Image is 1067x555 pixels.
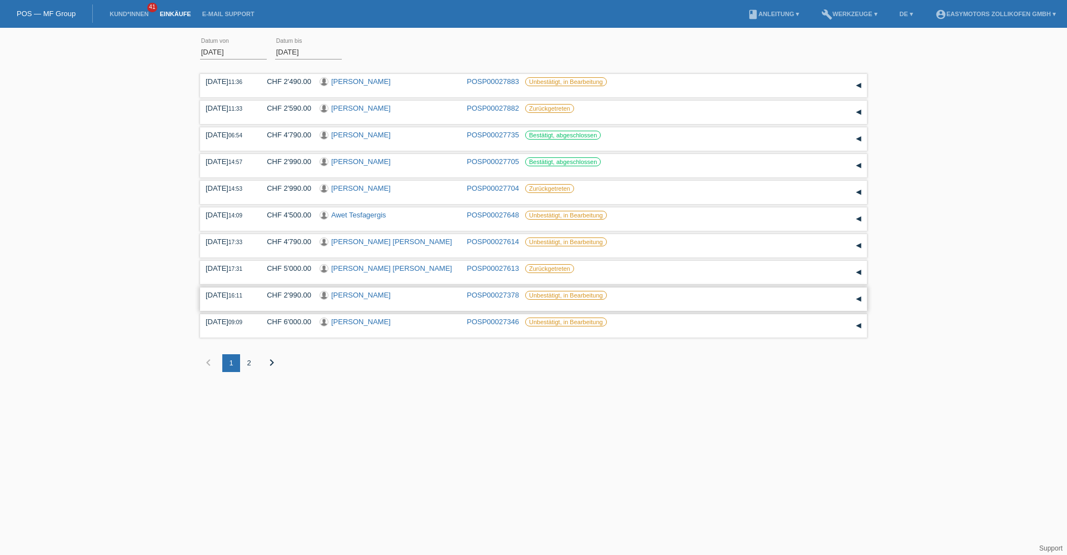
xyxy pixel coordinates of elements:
[525,104,574,113] label: Zurückgetreten
[258,291,311,299] div: CHF 2'990.00
[467,131,519,139] a: POSP00027735
[206,211,250,219] div: [DATE]
[331,184,391,192] a: [PERSON_NAME]
[850,237,867,254] div: auf-/zuklappen
[525,184,574,193] label: Zurückgetreten
[331,291,391,299] a: [PERSON_NAME]
[525,131,601,140] label: Bestätigt, abgeschlossen
[331,318,391,326] a: [PERSON_NAME]
[894,11,919,17] a: DE ▾
[206,77,250,86] div: [DATE]
[228,212,242,219] span: 14:09
[228,132,242,138] span: 06:54
[525,237,607,246] label: Unbestätigt, in Bearbeitung
[206,318,250,326] div: [DATE]
[258,131,311,139] div: CHF 4'790.00
[331,104,391,112] a: [PERSON_NAME]
[258,104,311,112] div: CHF 2'590.00
[331,237,452,246] a: [PERSON_NAME] [PERSON_NAME]
[742,11,805,17] a: bookAnleitung ▾
[467,104,519,112] a: POSP00027882
[206,237,250,246] div: [DATE]
[467,77,519,86] a: POSP00027883
[206,104,250,112] div: [DATE]
[331,131,391,139] a: [PERSON_NAME]
[228,186,242,192] span: 14:53
[850,77,867,94] div: auf-/zuklappen
[850,157,867,174] div: auf-/zuklappen
[206,184,250,192] div: [DATE]
[206,291,250,299] div: [DATE]
[222,354,240,372] div: 1
[935,9,946,20] i: account_circle
[104,11,154,17] a: Kund*innen
[331,264,452,272] a: [PERSON_NAME] [PERSON_NAME]
[228,319,242,325] span: 09:09
[228,239,242,245] span: 17:33
[147,3,157,12] span: 41
[206,131,250,139] div: [DATE]
[331,157,391,166] a: [PERSON_NAME]
[1039,544,1063,552] a: Support
[525,291,607,300] label: Unbestätigt, in Bearbeitung
[467,264,519,272] a: POSP00027613
[258,77,311,86] div: CHF 2'490.00
[747,9,759,20] i: book
[228,293,242,299] span: 16:11
[240,354,258,372] div: 2
[850,211,867,227] div: auf-/zuklappen
[17,9,76,18] a: POS — MF Group
[850,264,867,281] div: auf-/zuklappen
[265,356,278,369] i: chevron_right
[258,211,311,219] div: CHF 4'500.00
[258,318,311,326] div: CHF 6'000.00
[467,318,519,326] a: POSP00027346
[525,318,607,326] label: Unbestätigt, in Bearbeitung
[525,264,574,273] label: Zurückgetreten
[154,11,196,17] a: Einkäufe
[258,184,311,192] div: CHF 2'990.00
[467,211,519,219] a: POSP00027648
[331,211,386,219] a: Awet Tesfagergis
[816,11,883,17] a: buildWerkzeuge ▾
[930,11,1061,17] a: account_circleEasymotors Zollikofen GmbH ▾
[850,318,867,334] div: auf-/zuklappen
[850,184,867,201] div: auf-/zuklappen
[525,77,607,86] label: Unbestätigt, in Bearbeitung
[467,157,519,166] a: POSP00027705
[850,291,867,308] div: auf-/zuklappen
[206,157,250,166] div: [DATE]
[525,211,607,220] label: Unbestätigt, in Bearbeitung
[850,131,867,147] div: auf-/zuklappen
[258,157,311,166] div: CHF 2'990.00
[467,237,519,246] a: POSP00027614
[228,266,242,272] span: 17:31
[258,237,311,246] div: CHF 4'790.00
[331,77,391,86] a: [PERSON_NAME]
[467,291,519,299] a: POSP00027378
[258,264,311,272] div: CHF 5'000.00
[228,106,242,112] span: 11:33
[228,159,242,165] span: 14:57
[525,157,601,166] label: Bestätigt, abgeschlossen
[821,9,832,20] i: build
[202,356,215,369] i: chevron_left
[467,184,519,192] a: POSP00027704
[206,264,250,272] div: [DATE]
[228,79,242,85] span: 11:36
[850,104,867,121] div: auf-/zuklappen
[197,11,260,17] a: E-Mail Support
